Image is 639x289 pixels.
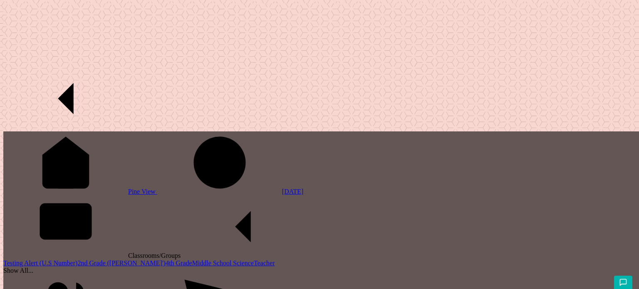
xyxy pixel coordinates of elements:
a: 4th Grade [166,259,192,267]
a: 2nd Grade ([PERSON_NAME]') [77,259,166,267]
div: Show All... [3,267,639,274]
a: Middle School Science [192,259,254,267]
a: Pine View [3,188,157,195]
span: Classrooms/Groups [128,252,305,259]
a: [DATE] [157,188,304,195]
a: Testing Alert (U.S Number) [3,259,77,267]
span: [DATE] [282,188,304,195]
a: Teacher [254,259,275,267]
span: Pine View [128,188,157,195]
